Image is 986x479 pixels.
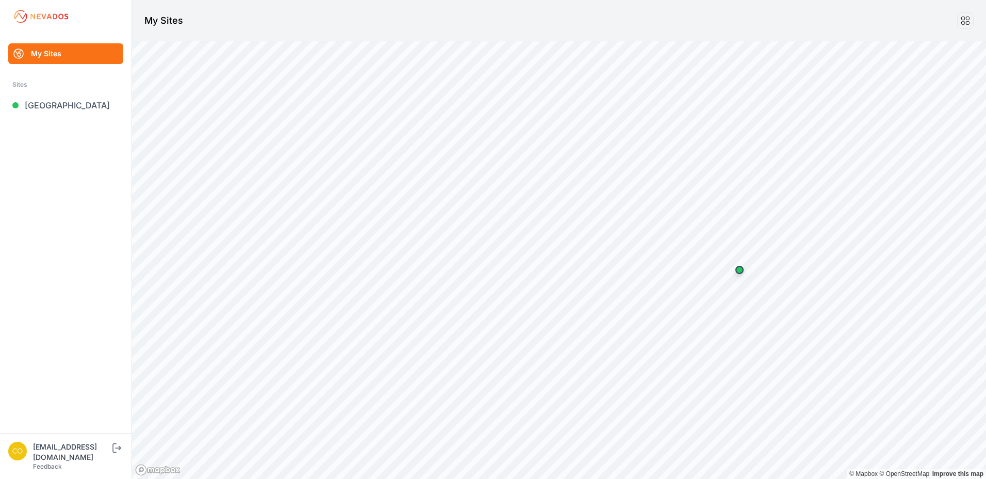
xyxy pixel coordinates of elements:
img: Nevados [12,8,70,25]
a: Mapbox logo [135,464,180,476]
a: OpenStreetMap [879,470,929,477]
div: Map marker [729,260,750,280]
a: Mapbox [849,470,878,477]
img: controlroomoperator@invenergy.com [8,442,27,460]
div: Sites [12,78,119,91]
canvas: Map [132,41,986,479]
div: [EMAIL_ADDRESS][DOMAIN_NAME] [33,442,110,462]
a: Map feedback [932,470,983,477]
h1: My Sites [144,13,183,28]
a: [GEOGRAPHIC_DATA] [8,95,123,116]
a: My Sites [8,43,123,64]
a: Feedback [33,462,62,470]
